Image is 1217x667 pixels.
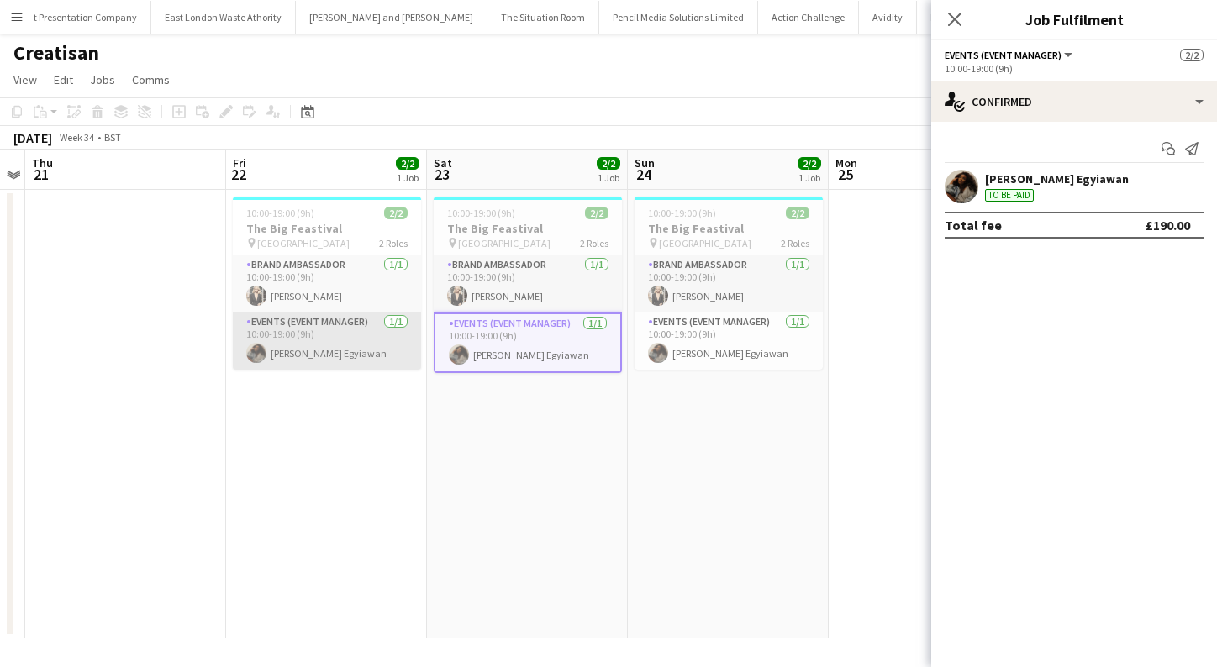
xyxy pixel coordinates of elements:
[296,1,487,34] button: [PERSON_NAME] and [PERSON_NAME]
[635,255,823,312] app-card-role: Brand Ambassador1/110:00-19:00 (9h)[PERSON_NAME]
[931,81,1217,122] div: Confirmed
[648,207,716,219] span: 10:00-19:00 (9h)
[7,69,44,91] a: View
[487,1,599,34] button: The Situation Room
[931,8,1217,30] h3: Job Fulfilment
[54,72,73,87] span: Edit
[90,72,115,87] span: Jobs
[447,207,515,219] span: 10:00-19:00 (9h)
[859,1,917,34] button: Avidity
[1180,49,1204,61] span: 2/2
[233,221,421,236] h3: The Big Feastival
[83,69,122,91] a: Jobs
[384,207,408,219] span: 2/2
[132,72,170,87] span: Comms
[397,171,419,184] div: 1 Job
[379,237,408,249] span: 2 Roles
[798,171,820,184] div: 1 Job
[233,155,246,171] span: Fri
[434,221,622,236] h3: The Big Feastival
[945,62,1204,75] div: 10:00-19:00 (9h)
[580,237,608,249] span: 2 Roles
[151,1,296,34] button: East London Waste Athority
[434,312,622,373] app-card-role: Events (Event Manager)1/110:00-19:00 (9h)[PERSON_NAME] Egyiawan
[833,165,857,184] span: 25
[597,157,620,170] span: 2/2
[635,312,823,370] app-card-role: Events (Event Manager)1/110:00-19:00 (9h)[PERSON_NAME] Egyiawan
[632,165,655,184] span: 24
[47,69,80,91] a: Edit
[233,255,421,312] app-card-role: Brand Ambassador1/110:00-19:00 (9h)[PERSON_NAME]
[659,237,751,249] span: [GEOGRAPHIC_DATA]
[458,237,551,249] span: [GEOGRAPHIC_DATA]
[585,207,608,219] span: 2/2
[55,131,97,144] span: Week 34
[434,197,622,373] app-job-card: 10:00-19:00 (9h)2/2The Big Feastival [GEOGRAPHIC_DATA]2 RolesBrand Ambassador1/110:00-19:00 (9h)[...
[29,165,53,184] span: 21
[945,217,1002,234] div: Total fee
[758,1,859,34] button: Action Challenge
[781,237,809,249] span: 2 Roles
[32,155,53,171] span: Thu
[431,165,452,184] span: 23
[104,131,121,144] div: BST
[233,312,421,370] app-card-role: Events (Event Manager)1/110:00-19:00 (9h)[PERSON_NAME] Egyiawan
[945,49,1062,61] span: Events (Event Manager)
[125,69,176,91] a: Comms
[985,171,1129,186] div: [PERSON_NAME] Egyiawan
[985,189,1034,202] div: To be paid
[635,221,823,236] h3: The Big Feastival
[434,255,622,312] app-card-role: Brand Ambassador1/110:00-19:00 (9h)[PERSON_NAME]
[598,171,619,184] div: 1 Job
[230,165,246,184] span: 22
[396,157,419,170] span: 2/2
[917,1,1025,34] button: Positive Experience
[233,197,421,370] app-job-card: 10:00-19:00 (9h)2/2The Big Feastival [GEOGRAPHIC_DATA]2 RolesBrand Ambassador1/110:00-19:00 (9h)[...
[635,197,823,370] app-job-card: 10:00-19:00 (9h)2/2The Big Feastival [GEOGRAPHIC_DATA]2 RolesBrand Ambassador1/110:00-19:00 (9h)[...
[434,155,452,171] span: Sat
[835,155,857,171] span: Mon
[1146,217,1190,234] div: £190.00
[13,40,99,66] h1: Creatisan
[13,129,52,146] div: [DATE]
[257,237,350,249] span: [GEOGRAPHIC_DATA]
[246,207,314,219] span: 10:00-19:00 (9h)
[599,1,758,34] button: Pencil Media Solutions Limited
[786,207,809,219] span: 2/2
[635,155,655,171] span: Sun
[798,157,821,170] span: 2/2
[13,72,37,87] span: View
[945,49,1075,61] button: Events (Event Manager)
